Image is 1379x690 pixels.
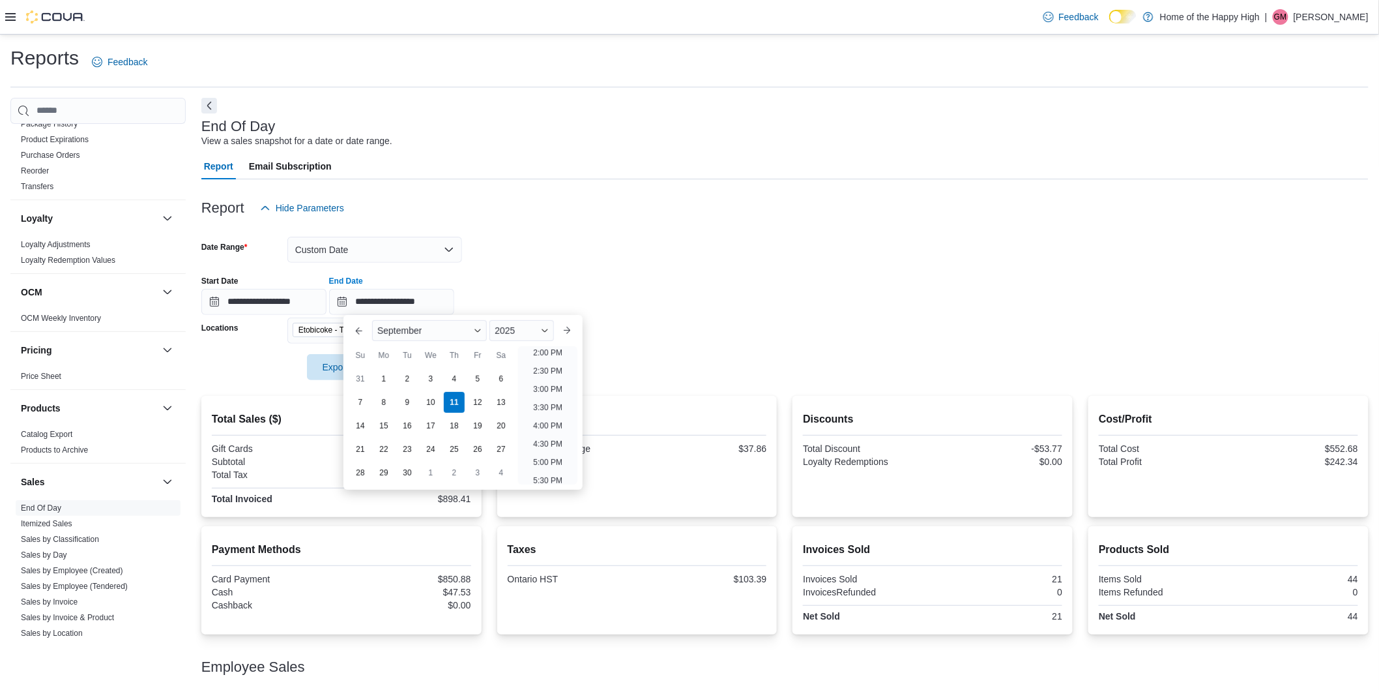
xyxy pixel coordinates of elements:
div: day-7 [350,392,371,413]
div: Total Profit [1099,457,1226,467]
div: Items Sold [1099,574,1226,584]
span: GM [1274,9,1286,25]
button: Loyalty [21,212,157,225]
button: Products [21,402,157,415]
h2: Average Spent [508,412,767,427]
div: day-26 [467,439,488,460]
button: Next [201,98,217,113]
p: Home of the Happy High [1160,9,1260,25]
div: day-20 [491,415,512,436]
li: 3:30 PM [528,400,568,415]
h3: Report [201,200,244,216]
a: Catalog Export [21,430,72,439]
div: day-19 [467,415,488,436]
span: OCM Weekly Inventory [21,313,101,323]
a: Product Expirations [21,135,89,144]
div: day-15 [373,415,394,436]
span: Sales by Invoice [21,597,78,607]
input: Press the down key to open a popover containing a calendar. [201,289,327,315]
span: Feedback [1059,10,1099,23]
div: 44 [1231,574,1358,584]
h3: Pricing [21,344,51,357]
label: Start Date [201,276,239,286]
div: day-3 [420,368,441,389]
span: Transfers [21,181,53,192]
div: Th [444,345,465,366]
a: Sales by Employee (Created) [21,566,123,575]
h2: Payment Methods [212,542,471,558]
div: Loyalty Redemptions [803,457,930,467]
h2: Invoices Sold [803,542,1062,558]
span: Reorder [21,166,49,176]
div: $37.86 [639,443,766,454]
div: day-1 [420,462,441,483]
div: Giuliana Molina Giuria [1273,9,1288,25]
h3: Loyalty [21,212,53,225]
div: day-13 [491,392,512,413]
div: Ontario HST [508,574,635,584]
div: View a sales snapshot for a date or date range. [201,134,392,148]
span: Itemized Sales [21,518,72,529]
h2: Total Sales ($) [212,412,471,427]
span: Products to Archive [21,445,88,455]
div: Button. Open the year selector. 2025 is currently selected. [489,320,554,341]
div: $0.00 [935,457,1062,467]
div: $103.39 [639,574,766,584]
div: Items Refunded [1099,587,1226,597]
button: Previous Month [349,320,370,341]
div: Tu [397,345,418,366]
h3: OCM [21,286,42,299]
button: Export [307,354,380,380]
div: day-30 [397,462,418,483]
a: Reorder [21,166,49,175]
div: day-5 [467,368,488,389]
span: Purchase Orders [21,150,80,160]
div: Button. Open the month selector. September is currently selected. [372,320,487,341]
span: Sales by Employee (Created) [21,565,123,576]
div: day-4 [444,368,465,389]
div: day-2 [397,368,418,389]
h2: Taxes [508,542,767,558]
div: day-24 [420,439,441,460]
button: Pricing [21,344,157,357]
div: $552.68 [1231,443,1358,454]
div: We [420,345,441,366]
strong: Net Sold [1099,611,1136,622]
button: Hide Parameters [255,195,349,221]
div: 0 [1231,587,1358,597]
div: Cash [212,587,339,597]
a: Sales by Classification [21,535,99,544]
div: 21 [935,574,1062,584]
li: 5:30 PM [528,473,568,488]
a: Sales by Location [21,629,83,638]
span: Catalog Export [21,429,72,440]
strong: Total Invoiced [212,494,272,504]
div: $898.41 [344,494,471,504]
li: 5:00 PM [528,455,568,470]
div: Total Discount [803,443,930,454]
span: Price Sheet [21,371,61,382]
h3: End Of Day [201,119,276,134]
a: Sales by Employee (Tendered) [21,582,128,591]
li: 4:30 PM [528,436,568,452]
div: $242.34 [1231,457,1358,467]
div: day-3 [467,462,488,483]
a: Itemized Sales [21,519,72,528]
div: day-21 [350,439,371,460]
span: 2025 [495,325,515,336]
div: $0.00 [344,600,471,610]
a: Price Sheet [21,372,61,381]
div: day-22 [373,439,394,460]
div: $850.88 [344,574,471,584]
div: day-1 [373,368,394,389]
h1: Reports [10,45,79,71]
label: Locations [201,323,239,333]
span: Etobicoke - The Queensway - Fire & Flower [298,323,400,337]
a: Feedback [1038,4,1104,30]
div: day-11 [444,392,465,413]
div: Cashback [212,600,339,610]
button: OCM [160,284,175,300]
span: Sales by Location [21,628,83,638]
div: day-31 [350,368,371,389]
h2: Cost/Profit [1099,412,1358,427]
